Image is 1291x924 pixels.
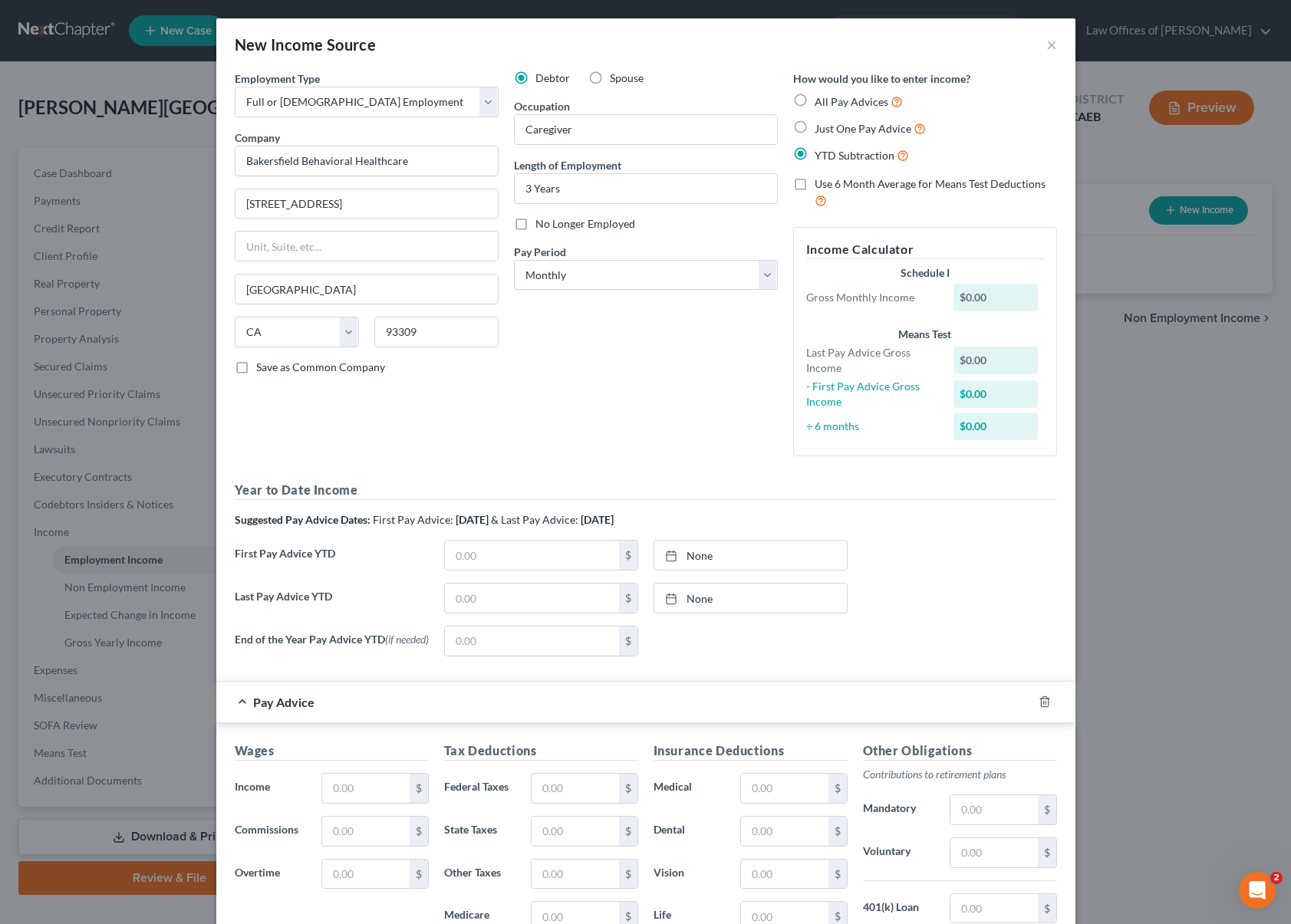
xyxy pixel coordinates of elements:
input: Enter city... [235,275,498,304]
input: 0.00 [322,860,409,889]
div: $ [619,774,637,803]
span: Debtor [535,71,570,84]
span: No Longer Employed [535,217,635,230]
h5: Tax Deductions [444,742,638,761]
span: Use 6 Month Average for Means Test Deductions [815,177,1046,190]
div: $ [619,817,637,846]
input: Enter address... [235,189,498,219]
label: End of the Year Pay Advice YTD [227,626,436,669]
input: 0.00 [322,774,409,803]
label: Last Pay Advice YTD [227,583,436,626]
label: Federal Taxes [436,773,524,804]
label: How would you like to enter income? [793,71,970,87]
input: 0.00 [445,626,619,656]
input: Search company by name... [235,146,499,176]
label: Dental [646,816,733,847]
h5: Year to Date Income [235,481,1057,500]
span: Company [235,131,280,144]
span: Pay Advice [253,695,315,709]
div: $0.00 [953,284,1038,311]
span: Just One Pay Advice [815,122,911,135]
span: Save as Common Company [256,360,385,373]
input: 0.00 [741,774,828,803]
label: Voluntary [855,837,943,868]
div: $ [1038,838,1056,867]
span: Spouse [610,71,644,84]
div: $ [1038,894,1056,923]
label: Vision [646,859,733,889]
p: Contributions to retirement plans [863,767,1057,782]
strong: Suggested Pay Advice Dates: [235,513,371,526]
h5: Insurance Deductions [654,742,848,761]
span: Income [235,780,270,793]
div: $0.00 [953,413,1038,440]
a: None [654,541,847,570]
input: 0.00 [950,838,1037,867]
div: $ [828,817,847,846]
input: -- [515,115,777,144]
div: Schedule I [806,265,1044,281]
input: 0.00 [445,584,619,613]
label: Medical [646,773,733,804]
input: Unit, Suite, etc... [235,232,498,261]
label: 401(k) Loan [855,893,943,924]
div: $ [619,626,637,656]
div: $ [410,817,428,846]
div: $ [828,774,847,803]
div: $ [619,584,637,613]
div: Gross Monthly Income [799,290,947,305]
div: $ [410,860,428,889]
span: YTD Subtraction [815,149,894,162]
div: ÷ 6 months [799,419,947,434]
label: Other Taxes [436,859,524,889]
div: $ [828,860,847,889]
span: & Last Pay Advice: [491,513,578,526]
div: Last Pay Advice Gross Income [799,345,947,376]
input: ex: 2 years [515,174,777,203]
label: Length of Employment [514,157,621,173]
iframe: Intercom live chat [1239,872,1276,909]
label: Mandatory [855,794,943,825]
input: 0.00 [741,817,828,846]
div: New Income Source [235,34,377,55]
div: $0.00 [953,347,1038,374]
input: 0.00 [532,817,618,846]
label: Commissions [227,816,315,847]
input: 0.00 [532,860,618,889]
div: - First Pay Advice Gross Income [799,379,947,409]
span: 2 [1270,872,1283,884]
label: Occupation [514,98,570,114]
input: Enter zip... [374,317,499,347]
input: 0.00 [445,541,619,570]
span: Pay Period [514,245,566,258]
input: 0.00 [741,860,828,889]
a: None [654,584,847,613]
label: First Pay Advice YTD [227,540,436,583]
input: 0.00 [322,817,409,846]
div: $ [410,774,428,803]
span: First Pay Advice: [373,513,453,526]
strong: [DATE] [456,513,489,526]
span: (if needed) [385,633,429,646]
input: 0.00 [950,795,1037,824]
label: Overtime [227,859,315,889]
div: $ [619,541,637,570]
button: × [1046,35,1057,54]
span: Employment Type [235,72,320,85]
h5: Income Calculator [806,240,1044,259]
div: Means Test [806,327,1044,342]
div: $0.00 [953,380,1038,408]
label: State Taxes [436,816,524,847]
input: 0.00 [532,774,618,803]
h5: Other Obligations [863,742,1057,761]
h5: Wages [235,742,429,761]
div: $ [619,860,637,889]
span: All Pay Advices [815,95,888,108]
input: 0.00 [950,894,1037,923]
div: $ [1038,795,1056,824]
strong: [DATE] [581,513,614,526]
